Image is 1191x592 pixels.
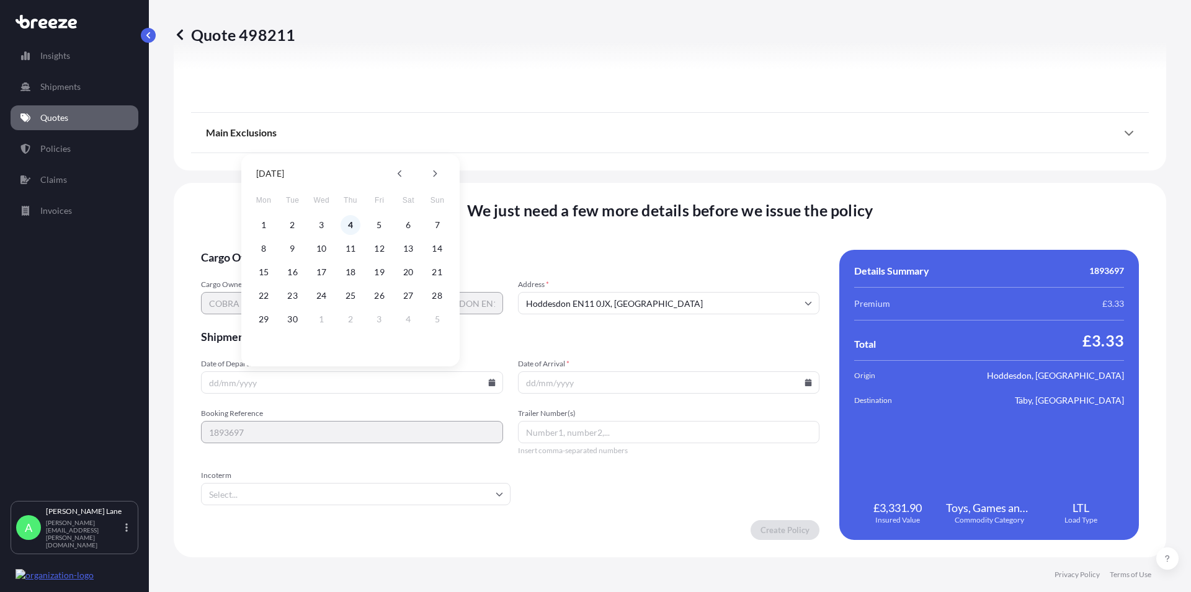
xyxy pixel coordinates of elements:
a: Terms of Use [1110,570,1151,580]
span: LTL [1073,500,1089,515]
input: Select... [201,483,511,505]
p: Shipments [40,81,81,93]
span: Hoddesdon, [GEOGRAPHIC_DATA] [987,369,1124,382]
span: Load Type [1064,515,1097,525]
span: Incoterm [201,471,511,480]
button: 8 [254,239,274,258]
div: [DATE] [256,166,284,181]
button: 21 [427,262,447,282]
span: Monday [252,188,275,213]
button: 17 [311,262,331,282]
a: Policies [11,136,138,161]
span: Toys, Games and Sports Requisites [946,500,1033,515]
span: Destination [854,394,924,407]
button: 26 [370,286,390,306]
span: Friday [368,188,391,213]
a: Shipments [11,74,138,99]
a: Quotes [11,105,138,130]
span: £3.33 [1102,298,1124,310]
span: Details Summary [854,265,929,277]
button: 6 [398,215,418,235]
button: 24 [311,286,331,306]
span: Insured Value [875,515,920,525]
p: Quote 498211 [174,25,295,45]
button: 12 [370,239,390,258]
div: Main Exclusions [206,118,1134,148]
button: 4 [398,309,418,329]
span: A [25,521,32,534]
span: Origin [854,369,924,382]
span: Premium [854,298,890,310]
button: 5 [427,309,447,329]
p: [PERSON_NAME] Lane [46,506,123,516]
button: 18 [341,262,360,282]
a: Claims [11,167,138,192]
button: 3 [370,309,390,329]
button: 23 [283,286,303,306]
input: dd/mm/yyyy [201,371,503,394]
button: 16 [283,262,303,282]
button: 25 [341,286,360,306]
button: 3 [311,215,331,235]
span: Commodity Category [955,515,1024,525]
span: Insert comma-separated numbers [518,446,820,456]
span: Trailer Number(s) [518,409,820,418]
span: Tuesday [282,188,304,213]
button: 28 [427,286,447,306]
input: Cargo owner address [518,292,820,314]
p: Invoices [40,205,72,217]
img: organization-logo [16,569,94,581]
span: Total [854,338,876,350]
p: Claims [40,174,67,186]
button: 13 [398,239,418,258]
button: 2 [341,309,360,329]
span: Address [518,280,820,289]
a: Invoices [11,198,138,223]
input: dd/mm/yyyy [518,371,820,394]
span: Saturday [397,188,419,213]
button: 19 [370,262,390,282]
span: Wednesday [310,188,332,213]
input: Number1, number2,... [518,421,820,443]
span: Cargo Owner Name [201,280,503,289]
span: We just need a few more details before we issue the policy [467,200,873,220]
span: Cargo Owner Details [201,250,819,265]
span: Sunday [426,188,448,213]
span: £3.33 [1082,330,1124,350]
button: 9 [283,239,303,258]
button: 27 [398,286,418,306]
a: Privacy Policy [1055,570,1100,580]
span: £3,331.90 [873,500,922,515]
button: Create Policy [751,520,819,540]
button: 22 [254,286,274,306]
button: 1 [254,215,274,235]
span: Booking Reference [201,409,503,418]
p: Quotes [40,112,68,124]
button: 5 [370,215,390,235]
p: [PERSON_NAME][EMAIL_ADDRESS][PERSON_NAME][DOMAIN_NAME] [46,519,123,549]
span: 1893697 [1089,265,1124,277]
span: Shipment details [201,329,819,344]
span: Main Exclusions [206,126,277,139]
button: 10 [311,239,331,258]
button: 30 [283,309,303,329]
button: 1 [311,309,331,329]
button: 7 [427,215,447,235]
button: 2 [283,215,303,235]
button: 14 [427,239,447,258]
button: 20 [398,262,418,282]
input: Your internal reference [201,421,503,443]
span: Täby, [GEOGRAPHIC_DATA] [1015,394,1124,407]
button: 29 [254,309,274,329]
p: Create Policy [761,524,810,536]
span: Date of Departure [201,359,503,369]
p: Policies [40,143,71,155]
button: 11 [341,239,360,258]
a: Insights [11,43,138,68]
button: 4 [341,215,360,235]
button: 15 [254,262,274,282]
span: Thursday [339,188,362,213]
p: Insights [40,50,70,62]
